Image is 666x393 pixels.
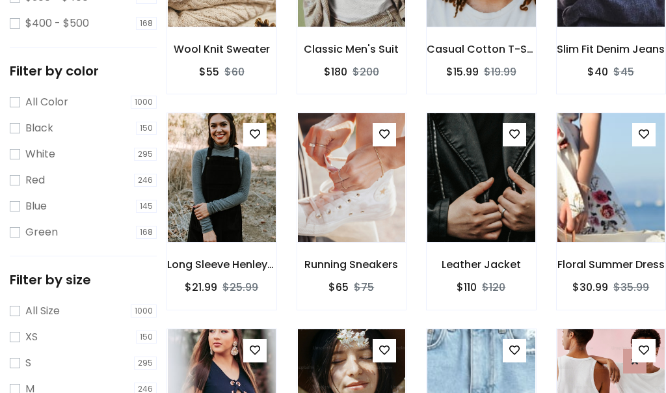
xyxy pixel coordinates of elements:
h6: Floral Summer Dress [557,258,666,271]
h6: Casual Cotton T-Shirt [427,43,536,55]
h6: Leather Jacket [427,258,536,271]
h6: Wool Knit Sweater [167,43,276,55]
span: 295 [134,148,157,161]
span: 295 [134,357,157,370]
span: 168 [136,226,157,239]
label: White [25,146,55,162]
h6: $15.99 [446,66,479,78]
label: XS [25,329,38,345]
h6: Long Sleeve Henley T-Shirt [167,258,276,271]
del: $45 [613,64,634,79]
h6: $30.99 [572,281,608,293]
h6: Classic Men's Suit [297,43,406,55]
label: Green [25,224,58,240]
h6: $21.99 [185,281,217,293]
h6: Running Sneakers [297,258,406,271]
label: Red [25,172,45,188]
h6: $110 [457,281,477,293]
h6: Slim Fit Denim Jeans [557,43,666,55]
span: 246 [134,174,157,187]
label: Blue [25,198,47,214]
label: All Color [25,94,68,110]
span: 150 [136,122,157,135]
del: $120 [482,280,505,295]
span: 150 [136,331,157,344]
del: $19.99 [484,64,516,79]
del: $200 [353,64,379,79]
h6: $55 [199,66,219,78]
span: 145 [136,200,157,213]
h6: $180 [324,66,347,78]
label: S [25,355,31,371]
span: 1000 [131,96,157,109]
del: $35.99 [613,280,649,295]
h5: Filter by size [10,272,157,288]
span: 1000 [131,305,157,318]
label: Black [25,120,53,136]
h6: $65 [328,281,349,293]
label: All Size [25,303,60,319]
h5: Filter by color [10,63,157,79]
del: $60 [224,64,245,79]
del: $25.99 [222,280,258,295]
h6: $40 [587,66,608,78]
span: 168 [136,17,157,30]
label: $400 - $500 [25,16,89,31]
del: $75 [354,280,374,295]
